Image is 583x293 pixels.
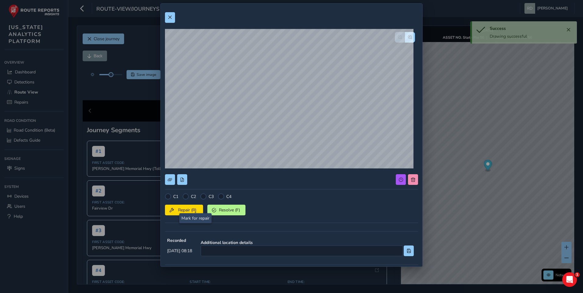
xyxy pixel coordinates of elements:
iframe: Intercom live chat [562,272,577,287]
button: Repair (R) [165,205,203,215]
span: [DATE] 08:18 [167,248,192,254]
strong: Additional location details [201,240,414,245]
span: 1 [575,272,580,277]
span: Repair (R) [176,207,199,213]
label: C2 [191,194,196,199]
strong: Recorded [167,238,192,243]
label: C4 [226,194,231,199]
label: C1 [173,194,178,199]
span: Resolve (F) [218,207,241,213]
button: Resolve (F) [207,205,245,215]
label: C3 [209,194,214,199]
